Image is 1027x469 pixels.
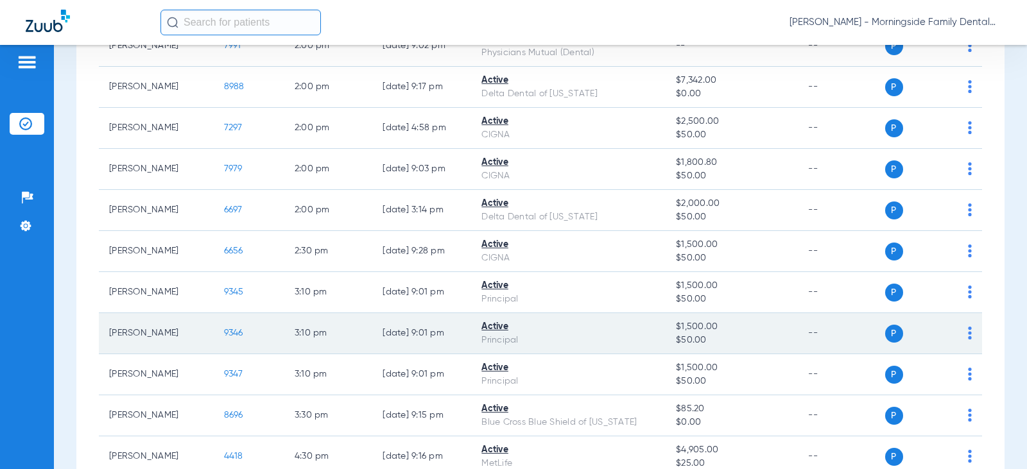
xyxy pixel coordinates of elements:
td: -- [798,231,885,272]
span: $50.00 [676,293,788,306]
td: -- [798,354,885,395]
td: 2:00 PM [284,67,373,108]
div: Active [481,115,655,128]
img: group-dot-blue.svg [968,450,972,463]
td: [DATE] 9:01 PM [372,313,471,354]
span: P [885,366,903,384]
td: [PERSON_NAME] [99,231,214,272]
td: [PERSON_NAME] [99,149,214,190]
span: $7,342.00 [676,74,788,87]
img: group-dot-blue.svg [968,203,972,216]
td: 3:10 PM [284,272,373,313]
td: [PERSON_NAME] [99,108,214,149]
td: [DATE] 9:01 PM [372,354,471,395]
td: [PERSON_NAME] [99,67,214,108]
td: 3:30 PM [284,395,373,436]
img: group-dot-blue.svg [968,162,972,175]
span: 8696 [224,411,243,420]
img: hamburger-icon [17,55,37,70]
span: $1,500.00 [676,279,788,293]
span: 6656 [224,246,243,255]
span: P [885,325,903,343]
div: CIGNA [481,252,655,265]
td: [PERSON_NAME] [99,272,214,313]
div: Active [481,279,655,293]
img: group-dot-blue.svg [968,327,972,339]
span: P [885,201,903,219]
td: -- [798,67,885,108]
img: Zuub Logo [26,10,70,32]
span: $1,500.00 [676,361,788,375]
span: $1,800.80 [676,156,788,169]
td: 2:00 PM [284,26,373,67]
td: 2:00 PM [284,149,373,190]
td: [PERSON_NAME] [99,26,214,67]
img: group-dot-blue.svg [968,368,972,380]
div: Active [481,361,655,375]
span: $50.00 [676,334,788,347]
div: CIGNA [481,169,655,183]
span: $50.00 [676,252,788,265]
span: $50.00 [676,169,788,183]
span: 9345 [224,287,244,296]
td: 2:30 PM [284,231,373,272]
span: $85.20 [676,402,788,416]
div: Principal [481,334,655,347]
td: [DATE] 9:03 PM [372,149,471,190]
td: -- [798,190,885,231]
td: [PERSON_NAME] [99,395,214,436]
div: Active [481,74,655,87]
td: -- [798,26,885,67]
div: Active [481,197,655,210]
span: 9347 [224,370,243,379]
span: $2,500.00 [676,115,788,128]
span: 9346 [224,328,243,337]
td: [DATE] 3:14 PM [372,190,471,231]
td: -- [798,149,885,190]
div: Principal [481,375,655,388]
span: 7979 [224,164,243,173]
span: $50.00 [676,375,788,388]
span: P [885,448,903,466]
div: CIGNA [481,128,655,142]
td: [DATE] 9:02 PM [372,26,471,67]
span: $4,905.00 [676,443,788,457]
span: -- [676,41,686,50]
td: [DATE] 9:28 PM [372,231,471,272]
span: P [885,119,903,137]
td: [DATE] 4:58 PM [372,108,471,149]
td: [PERSON_NAME] [99,313,214,354]
span: P [885,78,903,96]
div: Blue Cross Blue Shield of [US_STATE] [481,416,655,429]
div: Active [481,443,655,457]
td: 3:10 PM [284,354,373,395]
div: Active [481,156,655,169]
td: 2:00 PM [284,190,373,231]
div: Active [481,402,655,416]
span: P [885,284,903,302]
div: Physicians Mutual (Dental) [481,46,655,60]
div: Delta Dental of [US_STATE] [481,210,655,224]
span: 7297 [224,123,243,132]
td: [PERSON_NAME] [99,190,214,231]
span: 8988 [224,82,245,91]
span: $50.00 [676,128,788,142]
span: $1,500.00 [676,238,788,252]
span: 7991 [224,41,241,50]
span: $0.00 [676,87,788,101]
span: 4418 [224,452,243,461]
span: $0.00 [676,416,788,429]
td: 3:10 PM [284,313,373,354]
span: $1,500.00 [676,320,788,334]
td: 2:00 PM [284,108,373,149]
img: group-dot-blue.svg [968,39,972,52]
td: -- [798,313,885,354]
td: [DATE] 9:15 PM [372,395,471,436]
span: 6697 [224,205,243,214]
img: group-dot-blue.svg [968,244,972,257]
span: P [885,160,903,178]
img: group-dot-blue.svg [968,121,972,134]
td: [PERSON_NAME] [99,354,214,395]
div: Principal [481,293,655,306]
td: [DATE] 9:17 PM [372,67,471,108]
